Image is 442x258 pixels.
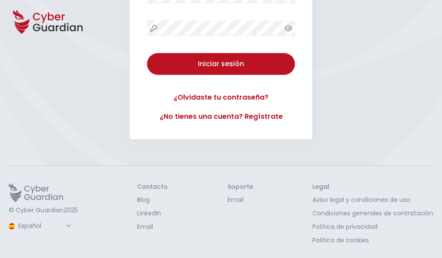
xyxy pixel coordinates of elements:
a: Email [228,195,253,204]
p: © Cyber Guardian 2025 [9,207,78,214]
a: ¿No tienes una cuenta? Regístrate [147,111,295,122]
h3: Soporte [228,183,253,191]
h3: Contacto [137,183,168,191]
img: region-logo [9,223,15,229]
a: Política de privacidad [312,222,433,231]
a: ¿Olvidaste tu contraseña? [147,92,295,103]
a: Aviso legal y condiciones de uso [312,195,433,204]
a: LinkedIn [137,209,168,218]
a: Blog [137,195,168,204]
button: Iniciar sesión [147,53,295,75]
h3: Legal [312,183,433,191]
a: Email [137,222,168,231]
a: Política de cookies [312,236,433,245]
a: Condiciones generales de contratación [312,209,433,218]
div: Iniciar sesión [154,59,288,69]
